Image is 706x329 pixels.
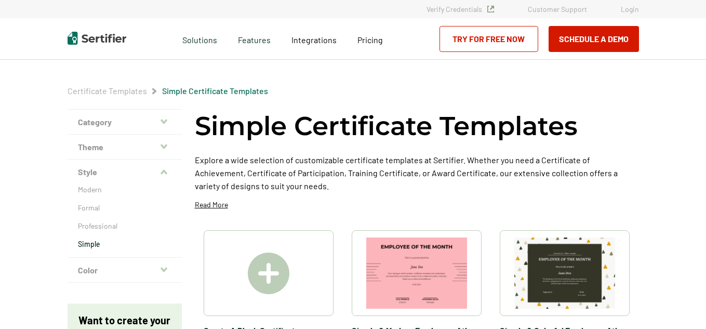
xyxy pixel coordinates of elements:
a: Professional [78,221,171,231]
p: Explore a wide selection of customizable certificate templates at Sertifier. Whether you need a C... [195,153,639,192]
button: Theme [68,135,182,160]
a: Verify Credentials [427,5,494,14]
div: Breadcrumb [68,86,268,96]
img: Verified [487,6,494,12]
img: Simple & Modern Employee of the Month Certificate Template [366,238,467,309]
a: Integrations [291,32,337,45]
span: Features [238,32,271,45]
span: Integrations [291,35,337,45]
a: Modern [78,185,171,195]
div: Style [68,185,182,258]
span: Solutions [182,32,217,45]
a: Simple Certificate Templates [162,86,268,96]
a: Customer Support [528,5,587,14]
a: Certificate Templates [68,86,147,96]
a: Formal [78,203,171,213]
button: Style [68,160,182,185]
span: Pricing [357,35,383,45]
a: Pricing [357,32,383,45]
a: Try for Free Now [439,26,538,52]
button: Category [68,110,182,135]
button: Color [68,258,182,283]
a: Login [621,5,639,14]
img: Sertifier | Digital Credentialing Platform [68,32,126,45]
p: Read More [195,200,228,210]
h1: Simple Certificate Templates [195,109,578,143]
a: Simple [78,239,171,249]
img: Simple & Colorful Employee of the Month Certificate Template [514,238,615,309]
img: Create A Blank Certificate [248,253,289,294]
